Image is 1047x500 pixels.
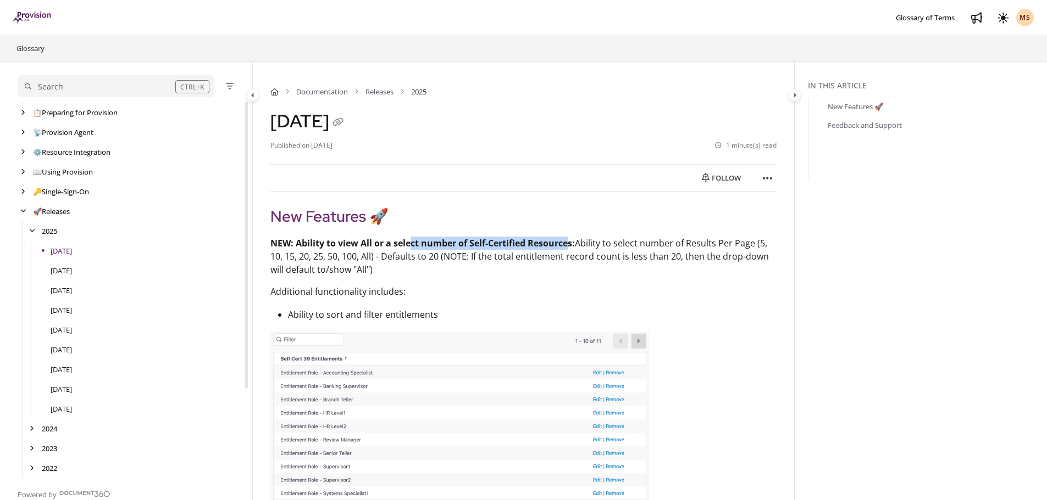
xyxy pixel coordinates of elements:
[329,114,347,132] button: Copy link of September 2025
[59,491,110,497] img: Document360
[15,42,46,55] a: Glossary
[42,443,57,454] a: 2023
[18,187,29,197] div: arrow
[994,9,1012,26] button: Theme options
[270,110,347,132] h1: [DATE]
[18,489,57,500] span: Powered by
[270,237,293,249] strong: NEW:
[51,344,72,355] a: April 2025
[51,245,72,256] a: September 2025
[51,305,72,316] a: June 2025
[38,81,63,93] div: Search
[33,127,42,137] span: 📡
[296,237,575,249] strong: Ability to view All or a select number of Self-Certified Resources:
[51,285,72,296] a: July 2025
[33,147,42,157] span: ⚙️
[33,127,93,138] a: Provision Agent
[1016,9,1034,26] button: MS
[51,265,72,276] a: August 2025
[26,424,37,434] div: arrow
[13,12,52,24] img: brand logo
[13,12,52,24] a: Project logo
[296,86,348,97] a: Documentation
[51,403,72,414] a: January 2025
[51,384,72,395] a: February 2025
[33,206,70,217] a: Releases
[828,120,902,131] a: Feedback and Support
[18,167,29,177] div: arrow
[42,463,57,474] a: 2022
[1020,13,1031,23] span: MS
[411,86,426,97] span: 2025
[18,108,29,118] div: arrow
[270,141,333,151] li: Published on [DATE]
[18,75,214,97] button: Search
[42,226,57,237] a: 2025
[18,127,29,138] div: arrow
[33,166,93,177] a: Using Provision
[808,80,1043,92] div: In this article
[270,285,406,297] span: Additional functionality includes:
[896,13,955,23] span: Glossary of Terms
[18,206,29,217] div: arrow
[270,205,777,228] h2: New Features 🚀
[33,186,89,197] a: Single-Sign-On
[788,88,801,102] button: Category toggle
[33,147,110,158] a: Resource Integration
[246,88,259,102] button: Category toggle
[693,169,750,187] button: Follow
[26,463,37,474] div: arrow
[828,101,883,112] a: New Features 🚀
[26,443,37,454] div: arrow
[33,187,42,196] span: 🔑
[175,80,209,93] div: CTRL+K
[33,206,42,216] span: 🚀
[270,237,777,276] p: Ability to select number of Results Per Page (5, 10, 15, 20, 25, 50, 100, All) - Defaults to 20 (...
[365,86,394,97] a: Releases
[51,364,72,375] a: March 2025
[270,86,279,97] a: Home
[288,308,438,321] span: Ability to sort and filter entitlements
[715,141,777,151] li: 1 minute(s) read
[26,226,37,237] div: arrow
[18,147,29,158] div: arrow
[33,167,42,177] span: 📖
[759,169,777,187] button: Article more options
[33,108,42,117] span: 📋
[223,80,236,93] button: Filter
[33,107,118,118] a: Preparing for Provision
[42,423,57,434] a: 2024
[51,324,72,335] a: May 2025
[18,487,110,500] a: Powered by Document360 - opens in a new tab
[968,9,985,26] a: Whats new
